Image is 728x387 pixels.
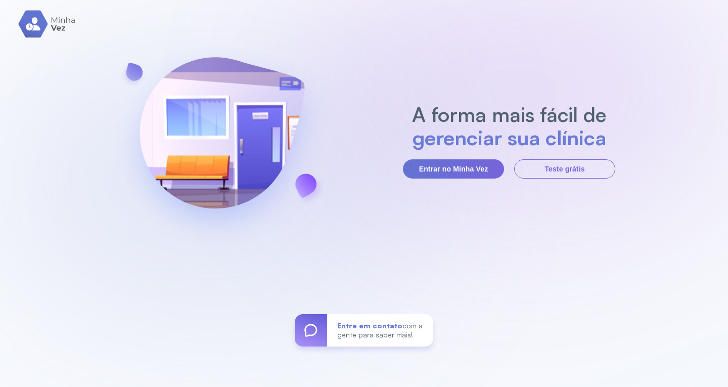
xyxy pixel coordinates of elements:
[407,126,612,149] h2: gerenciar sua clínica
[514,159,615,179] button: Teste grátis
[327,314,433,347] div: com a gente para saber mais!
[18,10,76,38] img: logo.svg
[403,159,504,179] button: Entrar no Minha Vez
[407,103,612,126] h2: A forma mais fácil de
[295,314,433,347] a: Entre em contatocom a gente para saber mais!
[337,321,402,330] span: Entre em contato
[113,30,331,250] img: banner-login.svg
